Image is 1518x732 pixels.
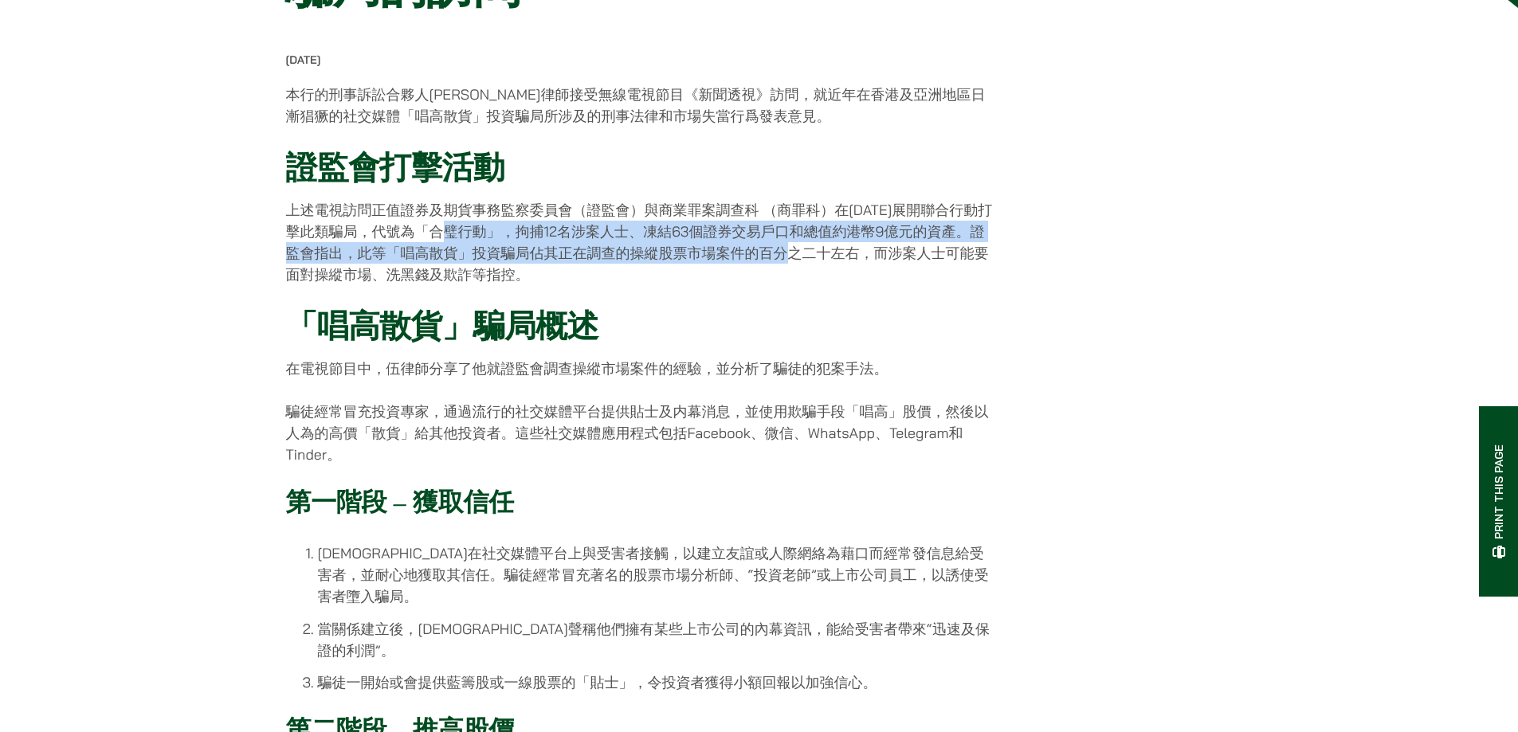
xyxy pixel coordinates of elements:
[286,84,996,127] p: 本行的刑事訴訟合夥人[PERSON_NAME]律師接受無線電視節目《新聞透視》訪問，就近年在香港及亞洲地區日漸猖獗的社交媒體「唱高散貨」投資騙局所涉及的刑事法律和市場失當行爲發表意見。
[286,148,996,186] h2: 證監會打擊活動
[318,542,996,607] li: [DEMOGRAPHIC_DATA]在社交媒體平台上與受害者接觸，以建立友誼或人際網絡為藉口而經常發信息給受害者，並耐心地獲取其信任。騙徒經常冒充著名的股票市場分析師、“投資老師”或上市公司員工...
[286,307,996,345] h2: 「唱高散貨」騙局概述
[286,487,996,517] h3: 第一階段 – 獲取信任
[286,53,321,67] time: [DATE]
[286,358,996,379] p: 在電視節目中，伍律師分享了他就證監會調查操縱市場案件的經驗，並分析了騙徒的犯案手法。
[286,401,996,465] p: 騙徒經常冒充投資專家，通過流行的社交媒體平台提供貼士及内幕消息，並使用欺騙手段「唱高」股價，然後以人為的高價「散貨」給其他投資者。這些社交媒體應用程式包括Facebook、微信、WhatsApp...
[318,618,996,661] li: 當關係建立後，[DEMOGRAPHIC_DATA]聲稱他們擁有某些上市公司的內幕資訊，能給受害者帶來“迅速及保證的利潤”。
[318,671,996,693] li: 騙徒一開始或會提供藍籌股或一線股票的「貼士」，令投資者獲得小額回報以加強信心。
[286,199,996,285] p: 上述電視訪問正值證券及期貨事務監察委員會（證監會）與商業罪案調查科 （商罪科）在[DATE]展開聯合行動打擊此類騙局，代號為「合璧行動」，拘捕12名涉案人士、凍結63個證券交易戶口和總值約港幣9...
